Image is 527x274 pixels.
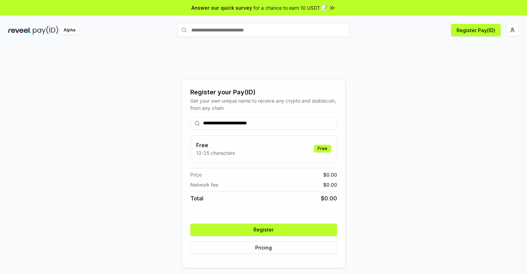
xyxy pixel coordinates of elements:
[33,26,58,35] img: pay_id
[8,26,31,35] img: reveel_dark
[190,242,337,254] button: Pricing
[190,97,337,112] div: Get your own unique name to receive any crypto and stablecoin, from any chain
[451,24,501,36] button: Register Pay(ID)
[191,4,252,11] span: Answer our quick survey
[190,224,337,236] button: Register
[60,26,79,35] div: Alpha
[190,171,202,178] span: Price
[323,181,337,188] span: $ 0.00
[190,181,218,188] span: Network fee
[190,194,203,202] span: Total
[196,141,235,149] h3: Free
[321,194,337,202] span: $ 0.00
[253,4,327,11] span: for a chance to earn 10 USDT 📝
[196,149,235,157] p: 13-25 characters
[314,145,331,152] div: Free
[190,87,337,97] div: Register your Pay(ID)
[323,171,337,178] span: $ 0.00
